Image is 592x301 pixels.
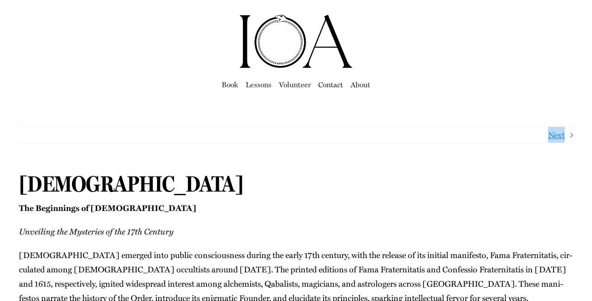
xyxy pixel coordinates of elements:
em: Unveil­ing the Mys­ter­ies of the 17th Century [19,225,174,237]
a: Vol­un­teer [279,78,311,91]
h1: [DEMOGRAPHIC_DATA] [19,171,573,198]
a: About [350,78,370,91]
a: ioa-logo [238,12,354,24]
a: Con­tact [318,78,343,91]
img: Institute of Awakening [238,14,354,69]
nav: Main [19,69,573,99]
a: Lessons [246,78,272,91]
a: Book [222,78,238,91]
strong: The Begin­nings of [DEMOGRAPHIC_DATA] [19,202,196,214]
a: Next [548,127,565,143]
